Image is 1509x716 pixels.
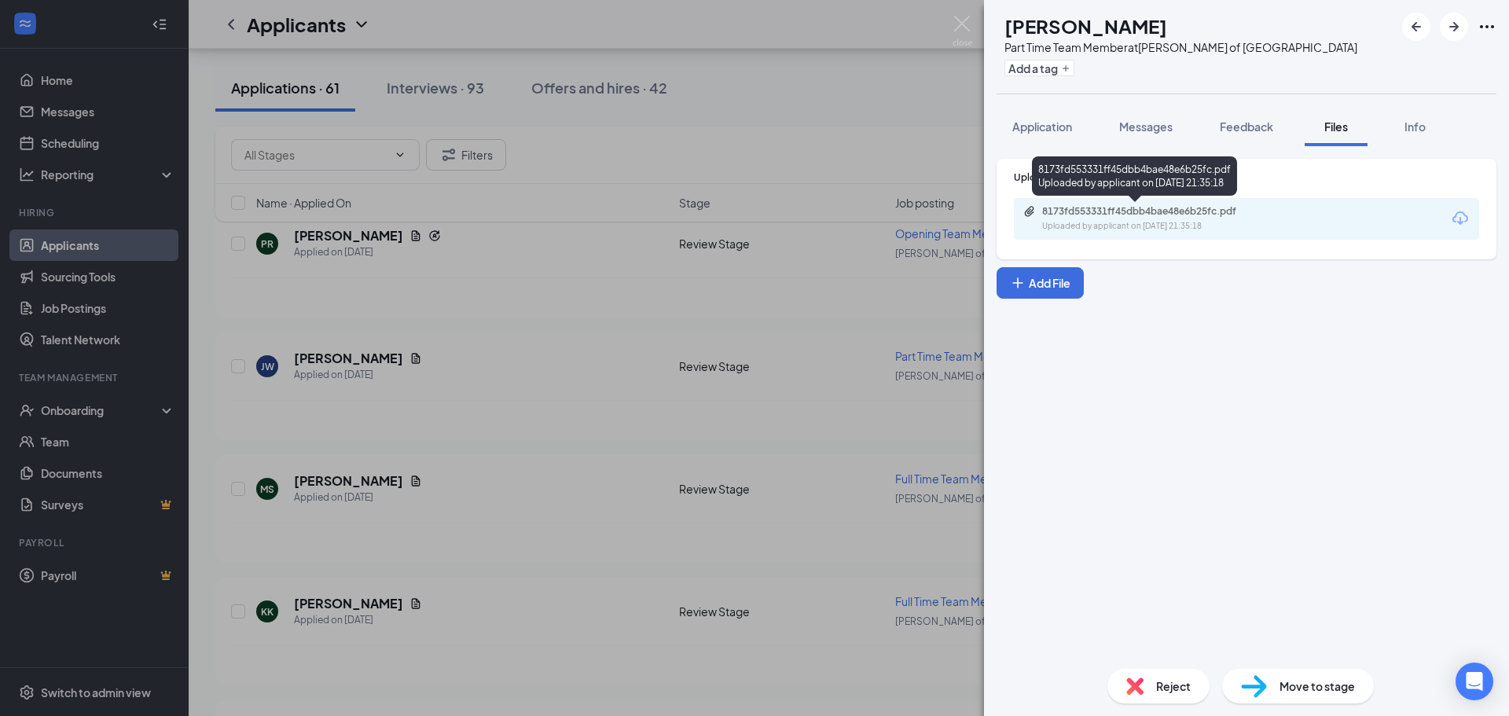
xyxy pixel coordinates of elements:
h1: [PERSON_NAME] [1004,13,1167,39]
span: Move to stage [1280,677,1355,695]
div: Upload Resume [1014,171,1479,184]
svg: Plus [1061,64,1070,73]
div: 8173fd553331ff45dbb4bae48e6b25fc.pdf Uploaded by applicant on [DATE] 21:35:18 [1032,156,1237,196]
div: Open Intercom Messenger [1456,663,1493,700]
svg: ArrowLeftNew [1407,17,1426,36]
span: Files [1324,119,1348,134]
div: Part Time Team Member at [PERSON_NAME] of [GEOGRAPHIC_DATA] [1004,39,1357,55]
span: Reject [1156,677,1191,695]
div: Uploaded by applicant on [DATE] 21:35:18 [1042,220,1278,233]
svg: Paperclip [1023,205,1036,218]
span: Messages [1119,119,1173,134]
div: 8173fd553331ff45dbb4bae48e6b25fc.pdf [1042,205,1262,218]
svg: Ellipses [1478,17,1496,36]
button: ArrowLeftNew [1402,13,1430,41]
button: Add FilePlus [997,267,1084,299]
span: Application [1012,119,1072,134]
svg: Plus [1010,275,1026,291]
button: PlusAdd a tag [1004,60,1074,76]
button: ArrowRight [1440,13,1468,41]
span: Info [1404,119,1426,134]
a: Paperclip8173fd553331ff45dbb4bae48e6b25fc.pdfUploaded by applicant on [DATE] 21:35:18 [1023,205,1278,233]
svg: Download [1451,209,1470,228]
svg: ArrowRight [1445,17,1463,36]
span: Feedback [1220,119,1273,134]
